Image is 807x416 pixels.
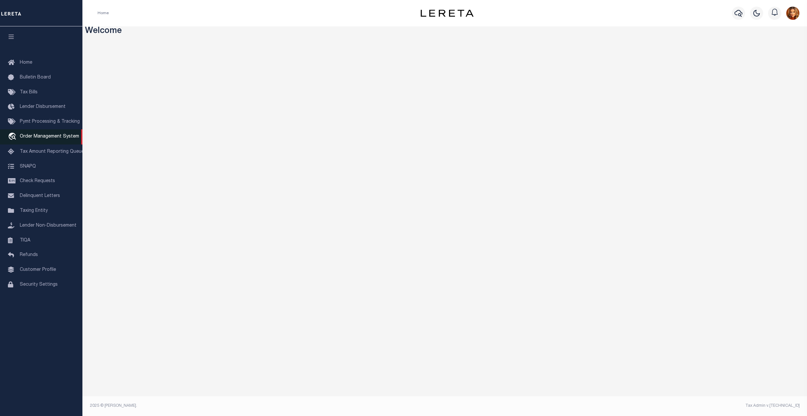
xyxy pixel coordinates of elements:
[20,238,30,242] span: TIQA
[450,403,800,409] div: Tax Admin v.[TECHNICAL_ID]
[20,268,56,272] span: Customer Profile
[85,403,445,409] div: 2025 © [PERSON_NAME].
[20,119,80,124] span: Pymt Processing & Tracking
[20,164,36,169] span: SNAPQ
[20,223,76,228] span: Lender Non-Disbursement
[20,134,79,139] span: Order Management System
[8,133,18,141] i: travel_explore
[20,105,66,109] span: Lender Disbursement
[20,75,51,80] span: Bulletin Board
[85,26,805,37] h3: Welcome
[421,10,473,17] img: logo-dark.svg
[20,194,60,198] span: Delinquent Letters
[20,253,38,257] span: Refunds
[20,90,38,95] span: Tax Bills
[98,10,109,16] li: Home
[20,282,58,287] span: Security Settings
[20,60,32,65] span: Home
[20,149,84,154] span: Tax Amount Reporting Queue
[20,179,55,183] span: Check Requests
[20,208,48,213] span: Taxing Entity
